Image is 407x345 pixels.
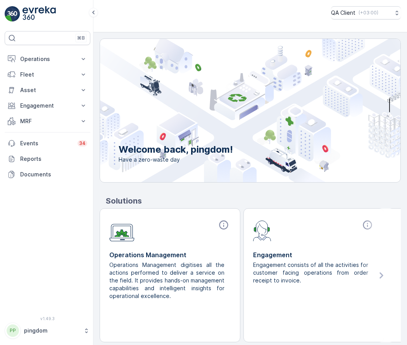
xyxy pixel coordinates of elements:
[109,250,231,260] p: Operations Management
[65,39,400,182] img: city illustration
[5,98,90,113] button: Engagement
[5,113,90,129] button: MRF
[109,220,135,242] img: module-icon
[24,327,79,335] p: pingdom
[5,316,90,321] span: v 1.49.3
[119,156,233,164] span: Have a zero-waste day
[331,6,401,19] button: QA Client(+03:00)
[253,250,374,260] p: Engagement
[20,102,75,110] p: Engagement
[5,67,90,82] button: Fleet
[20,117,75,125] p: MRF
[20,55,75,63] p: Operations
[5,51,90,67] button: Operations
[253,261,368,284] p: Engagement consists of all the activities for customer facing operations from order receipt to in...
[331,9,355,17] p: QA Client
[119,143,233,156] p: Welcome back, pingdom!
[20,71,75,78] p: Fleet
[7,324,19,337] div: PP
[20,171,87,178] p: Documents
[359,10,378,16] p: ( +03:00 )
[5,167,90,182] a: Documents
[5,322,90,339] button: PPpingdom
[77,35,85,41] p: ⌘B
[253,220,271,241] img: module-icon
[20,139,73,147] p: Events
[106,195,401,207] p: Solutions
[5,6,20,22] img: logo
[109,261,224,300] p: Operations Management digitises all the actions performed to deliver a service on the field. It p...
[5,136,90,151] a: Events34
[79,140,86,146] p: 34
[5,82,90,98] button: Asset
[20,86,75,94] p: Asset
[5,151,90,167] a: Reports
[22,6,56,22] img: logo_light-DOdMpM7g.png
[20,155,87,163] p: Reports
